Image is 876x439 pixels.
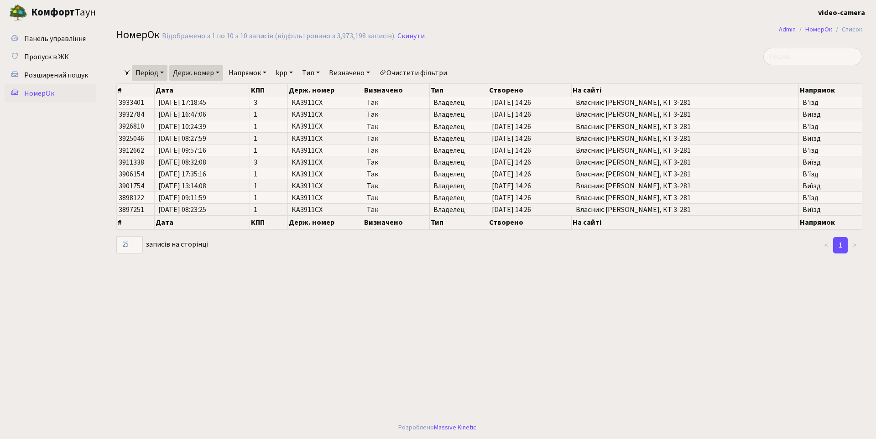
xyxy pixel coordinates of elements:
span: [DATE] 17:18:45 [158,99,246,106]
span: KA3911CX [292,193,323,203]
span: Виїзд [803,206,858,213]
span: В'їзд [803,147,858,154]
span: 1 [254,147,284,154]
span: [DATE] 08:32:08 [158,159,246,166]
span: Владелец [433,111,484,118]
th: Створено [488,216,572,229]
span: KA3911CX [292,169,323,179]
span: Власник: [PERSON_NAME], КТ 3-281 [576,182,795,190]
span: 1 [254,170,284,178]
span: 3926810 [119,122,144,132]
span: [DATE] 17:35:16 [158,170,246,178]
a: video-camera [818,7,865,18]
span: KA3911CX [292,181,323,191]
span: 1 [254,111,284,118]
span: Власник: [PERSON_NAME], КТ 3-281 [576,147,795,154]
a: Очистити фільтри [375,65,451,81]
span: 3901754 [119,181,144,191]
a: Період [132,65,167,81]
a: Admin [779,25,796,34]
span: 3911338 [119,157,144,167]
div: Відображено з 1 по 10 з 10 записів (відфільтровано з 3,973,198 записів). [162,32,396,41]
select: записів на сторінці [116,236,143,253]
a: Тип [298,65,323,81]
span: Так [367,123,425,130]
span: [DATE] 13:14:08 [158,182,246,190]
th: Визначено [363,84,429,97]
input: Пошук... [763,48,862,65]
span: Владелец [433,194,484,201]
span: Власник: [PERSON_NAME], КТ 3-281 [576,135,795,142]
span: [DATE] 14:26 [492,194,568,201]
a: Розширений пошук [5,66,96,84]
span: [DATE] 14:26 [492,206,568,213]
span: Владелец [433,147,484,154]
span: 3933401 [119,98,144,108]
span: Владелец [433,182,484,190]
span: [DATE] 14:26 [492,147,568,154]
th: Дата [155,84,250,97]
a: Панель управління [5,30,96,48]
span: Владелец [433,99,484,106]
span: Власник: [PERSON_NAME], КТ 3-281 [576,123,795,130]
th: # [117,216,155,229]
span: Виїзд [803,182,858,190]
a: Визначено [325,65,374,81]
a: kpp [272,65,297,81]
span: Таун [31,5,96,21]
span: Власник: [PERSON_NAME], КТ 3-281 [576,111,795,118]
a: НомерОк [5,84,96,103]
span: Так [367,170,425,178]
span: Власник: [PERSON_NAME], КТ 3-281 [576,170,795,178]
span: Владелец [433,135,484,142]
span: [DATE] 10:24:39 [158,123,246,130]
span: 3932784 [119,109,144,119]
span: Власник: [PERSON_NAME], КТ 3-281 [576,206,795,213]
li: Список [832,25,862,35]
span: [DATE] 14:26 [492,170,568,178]
span: [DATE] 08:23:25 [158,206,246,213]
span: [DATE] 09:11:59 [158,194,246,201]
span: [DATE] 16:47:06 [158,111,246,118]
a: НомерОк [805,25,832,34]
span: Так [367,111,425,118]
span: Власник: [PERSON_NAME], КТ 3-281 [576,194,795,201]
th: Держ. номер [288,216,363,229]
span: Так [367,206,425,213]
b: Комфорт [31,5,75,20]
span: [DATE] 14:26 [492,99,568,106]
span: [DATE] 08:27:59 [158,135,246,142]
span: 1 [254,206,284,213]
span: KA3911CX [292,122,323,132]
th: Дата [155,216,250,229]
img: logo.png [9,4,27,22]
span: Так [367,159,425,166]
span: KA3911CX [292,134,323,144]
label: записів на сторінці [116,236,209,253]
nav: breadcrumb [765,20,876,39]
a: Скинути [397,32,425,41]
span: [DATE] 14:26 [492,159,568,166]
a: Пропуск в ЖК [5,48,96,66]
span: Владелец [433,123,484,130]
span: Розширений пошук [24,70,88,80]
span: KA3911CX [292,157,323,167]
th: На сайті [572,84,799,97]
span: Виїзд [803,135,858,142]
span: В'їзд [803,99,858,106]
span: [DATE] 14:26 [492,123,568,130]
th: Створено [488,84,572,97]
span: Владелец [433,159,484,166]
span: 3898122 [119,193,144,203]
span: В'їзд [803,123,858,130]
span: 1 [254,135,284,142]
span: 3897251 [119,205,144,215]
span: 3906154 [119,169,144,179]
a: 1 [833,237,848,253]
span: В'їзд [803,194,858,201]
span: Виїзд [803,159,858,166]
span: Виїзд [803,111,858,118]
button: Переключити навігацію [114,5,137,20]
a: Massive Kinetic [434,423,476,432]
th: КПП [250,84,288,97]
